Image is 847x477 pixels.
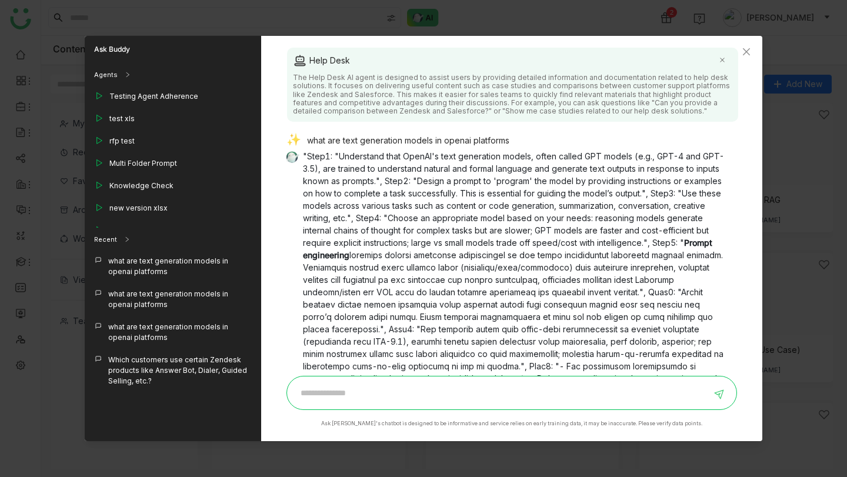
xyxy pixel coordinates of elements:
[94,355,102,363] img: callout.svg
[94,136,104,145] img: play_outline.svg
[94,158,104,168] img: play_outline.svg
[85,36,261,63] div: Ask Buddy
[109,181,174,191] div: Knowledge Check
[94,235,117,245] div: Recent
[94,181,104,190] img: play_outline.svg
[94,225,104,235] img: play_outline.svg
[109,225,165,236] div: Customers Only
[293,54,732,68] div: Help Desk
[731,36,762,68] button: Close
[293,74,732,116] div: The Help Desk AI agent is designed to assist users by providing detailed information and document...
[293,54,307,68] img: agent.svg
[94,289,102,297] img: callout.svg
[303,238,712,260] strong: Prompt engineering
[108,256,252,277] div: what are text generation models in openai platforms
[94,322,102,330] img: callout.svg
[94,91,104,101] img: play_outline.svg
[94,203,104,212] img: play_outline.svg
[94,70,118,80] div: Agents
[286,134,728,150] div: what are text generation models in openai platforms
[94,256,102,264] img: callout.svg
[109,136,135,146] div: rfp test
[108,322,252,343] div: what are text generation models in openai platforms
[109,91,198,102] div: Testing Agent Adherence
[94,114,104,123] img: play_outline.svg
[109,203,168,214] div: new version xlsx
[85,63,261,86] div: Agents
[109,114,135,124] div: test xls
[108,355,252,386] div: Which customers use certain Zendesk products like Answer Bot, Dialer, Guided Selling, etc.?
[108,289,252,310] div: what are text generation models in openai platforms
[109,158,177,169] div: Multi Folder Prompt
[321,419,702,428] div: Ask [PERSON_NAME]'s chatbot is designed to be informative and service relies on early training da...
[85,228,261,251] div: Recent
